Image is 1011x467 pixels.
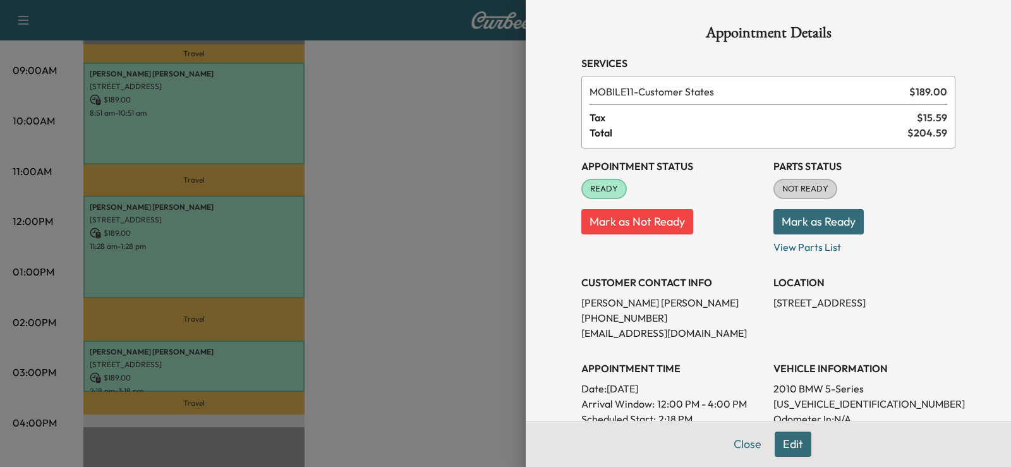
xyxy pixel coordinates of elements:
[773,234,955,255] p: View Parts List
[773,411,955,427] p: Odometer In: N/A
[773,295,955,310] p: [STREET_ADDRESS]
[773,396,955,411] p: [US_VEHICLE_IDENTIFICATION_NUMBER]
[773,209,864,234] button: Mark as Ready
[773,275,955,290] h3: LOCATION
[581,325,763,341] p: [EMAIL_ADDRESS][DOMAIN_NAME]
[583,183,626,195] span: READY
[590,110,917,125] span: Tax
[725,432,770,457] button: Close
[581,396,763,411] p: Arrival Window:
[581,56,955,71] h3: Services
[581,209,693,234] button: Mark as Not Ready
[581,411,656,427] p: Scheduled Start:
[773,361,955,376] h3: VEHICLE INFORMATION
[590,84,904,99] span: Customer States
[581,310,763,325] p: [PHONE_NUMBER]
[657,396,747,411] span: 12:00 PM - 4:00 PM
[581,275,763,290] h3: CUSTOMER CONTACT INFO
[773,381,955,396] p: 2010 BMW 5-Series
[909,84,947,99] span: $ 189.00
[581,361,763,376] h3: APPOINTMENT TIME
[581,159,763,174] h3: Appointment Status
[581,381,763,396] p: Date: [DATE]
[581,25,955,45] h1: Appointment Details
[775,432,811,457] button: Edit
[775,183,836,195] span: NOT READY
[907,125,947,140] span: $ 204.59
[581,295,763,310] p: [PERSON_NAME] [PERSON_NAME]
[590,125,907,140] span: Total
[658,411,693,427] p: 2:18 PM
[773,159,955,174] h3: Parts Status
[917,110,947,125] span: $ 15.59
